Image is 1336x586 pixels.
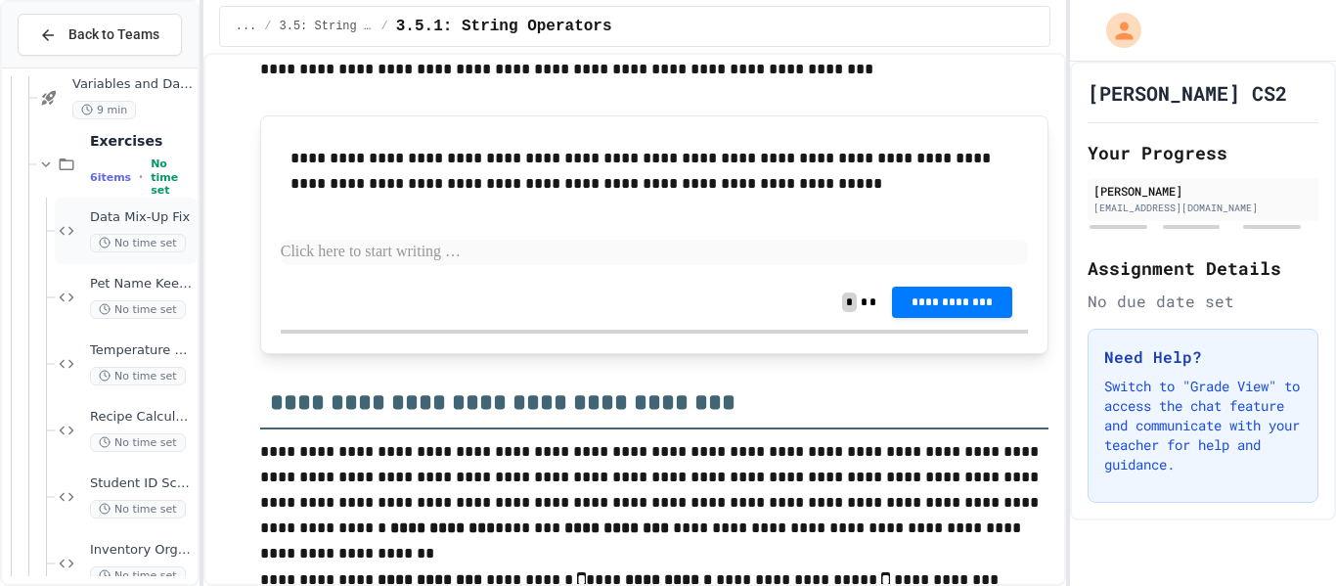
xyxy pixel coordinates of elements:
[236,19,257,34] span: ...
[396,15,612,38] span: 3.5.1: String Operators
[1088,254,1318,282] h2: Assignment Details
[280,19,374,34] span: 3.5: String Operators
[90,171,131,184] span: 6 items
[90,475,194,492] span: Student ID Scanner
[1093,201,1313,215] div: [EMAIL_ADDRESS][DOMAIN_NAME]
[90,409,194,426] span: Recipe Calculator
[151,158,194,197] span: No time set
[90,367,186,385] span: No time set
[139,169,143,185] span: •
[90,542,194,559] span: Inventory Organizer
[90,300,186,319] span: No time set
[90,433,186,452] span: No time set
[72,76,194,93] span: Variables and Data types - quiz
[1104,377,1302,474] p: Switch to "Grade View" to access the chat feature and communicate with your teacher for help and ...
[1104,345,1302,369] h3: Need Help?
[72,101,136,119] span: 9 min
[68,24,159,45] span: Back to Teams
[1088,139,1318,166] h2: Your Progress
[90,132,194,150] span: Exercises
[90,342,194,359] span: Temperature Converter
[90,234,186,252] span: No time set
[1088,290,1318,313] div: No due date set
[90,276,194,293] span: Pet Name Keeper
[381,19,388,34] span: /
[1088,79,1287,107] h1: [PERSON_NAME] CS2
[90,566,186,585] span: No time set
[90,209,194,226] span: Data Mix-Up Fix
[18,14,182,56] button: Back to Teams
[90,500,186,518] span: No time set
[1086,8,1146,53] div: My Account
[264,19,271,34] span: /
[1093,182,1313,200] div: [PERSON_NAME]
